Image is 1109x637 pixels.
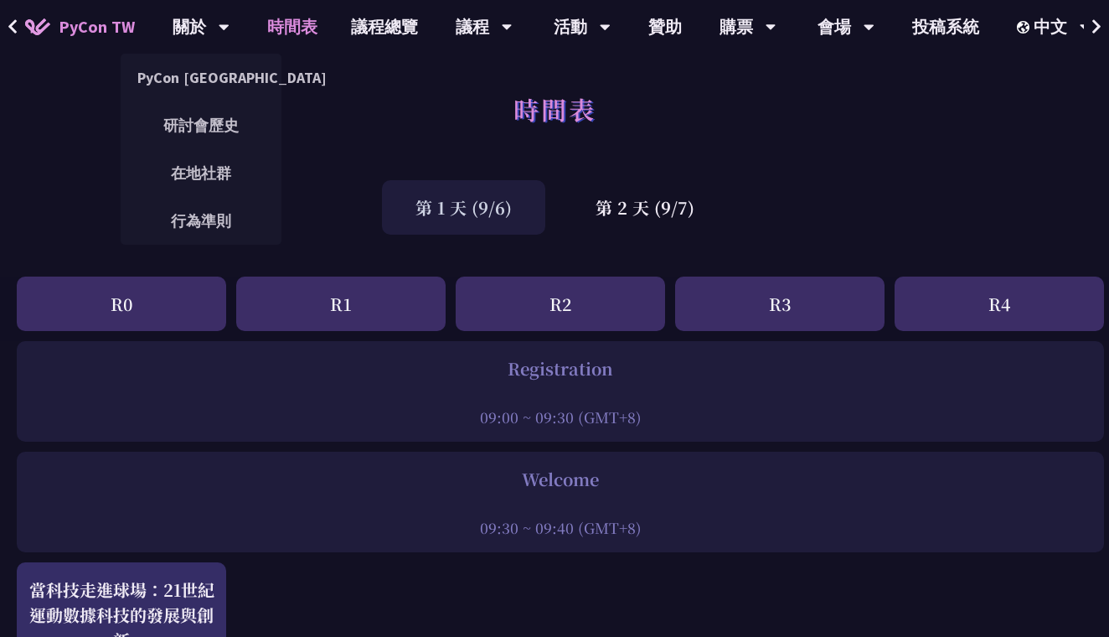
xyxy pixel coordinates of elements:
[8,6,152,48] a: PyCon TW
[121,58,281,97] a: PyCon [GEOGRAPHIC_DATA]
[121,153,281,193] a: 在地社群
[25,517,1096,538] div: 09:30 ~ 09:40 (GMT+8)
[121,106,281,145] a: 研討會歷史
[17,277,226,331] div: R0
[513,84,596,134] h1: 時間表
[382,180,545,235] div: 第 1 天 (9/6)
[1017,21,1034,34] img: Locale Icon
[236,277,446,331] div: R1
[25,18,50,35] img: Home icon of PyCon TW 2025
[25,356,1096,381] div: Registration
[121,201,281,241] a: 行為準則
[895,277,1104,331] div: R4
[675,277,885,331] div: R3
[25,407,1096,427] div: 09:00 ~ 09:30 (GMT+8)
[25,467,1096,492] div: Welcome
[456,277,665,331] div: R2
[562,180,728,235] div: 第 2 天 (9/7)
[59,14,135,39] span: PyCon TW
